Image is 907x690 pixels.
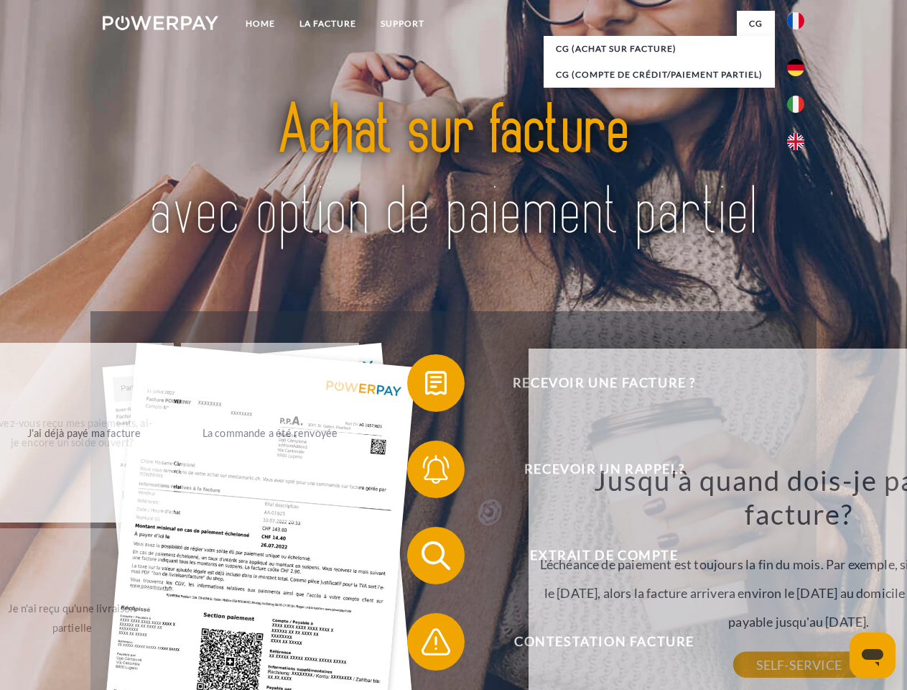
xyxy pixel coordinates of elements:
[233,11,287,37] a: Home
[407,613,781,671] button: Contestation Facture
[737,11,775,37] a: CG
[418,624,454,660] img: qb_warning.svg
[418,538,454,574] img: qb_search.svg
[407,527,781,584] button: Extrait de compte
[407,354,781,412] button: Recevoir une facture ?
[544,62,775,88] a: CG (Compte de crédit/paiement partiel)
[787,133,804,150] img: en
[787,12,804,29] img: fr
[733,652,865,678] a: SELF-SERVICE
[787,59,804,76] img: de
[4,423,165,442] div: J'ai déjà payé ma facture
[103,16,218,30] img: logo-powerpay-white.svg
[137,69,770,275] img: title-powerpay_fr.svg
[418,451,454,487] img: qb_bell.svg
[407,441,781,498] button: Recevoir un rappel?
[418,365,454,401] img: qb_bill.svg
[368,11,437,37] a: Support
[544,36,775,62] a: CG (achat sur facture)
[787,96,804,113] img: it
[190,423,351,442] div: La commande a été renvoyée
[287,11,368,37] a: LA FACTURE
[850,632,896,678] iframe: Bouton de lancement de la fenêtre de messagerie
